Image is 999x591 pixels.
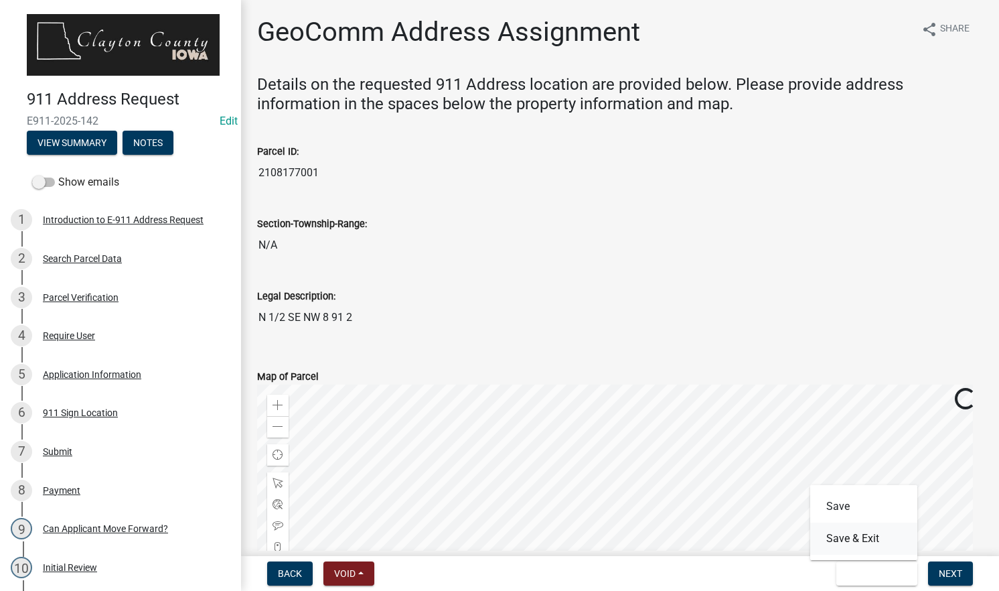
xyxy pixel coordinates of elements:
[220,115,238,127] wm-modal-confirm: Edit Application Number
[836,562,917,586] button: Save & Exit
[123,138,173,149] wm-modal-confirm: Notes
[27,14,220,76] img: Clayton County, Iowa
[11,248,32,269] div: 2
[911,16,980,42] button: shareShare
[43,563,97,572] div: Initial Review
[257,147,299,157] label: Parcel ID:
[257,373,319,382] label: Map of Parcel
[27,115,214,127] span: E911-2025-142
[43,524,168,533] div: Can Applicant Move Forward?
[123,131,173,155] button: Notes
[257,292,335,302] label: Legal Description:
[267,562,313,586] button: Back
[267,395,289,416] div: Zoom in
[921,21,937,38] i: share
[940,21,970,38] span: Share
[32,174,119,190] label: Show emails
[267,444,289,466] div: Find my location
[257,75,983,114] h4: Details on the requested 911 Address location are provided below. Please provide address informat...
[323,562,374,586] button: Void
[810,490,917,523] button: Save
[267,416,289,438] div: Zoom out
[810,485,917,560] div: Save & Exit
[11,402,32,423] div: 6
[11,441,32,462] div: 7
[11,518,32,539] div: 9
[334,568,356,579] span: Void
[11,480,32,501] div: 8
[43,447,72,456] div: Submit
[43,293,119,302] div: Parcel Verification
[847,568,899,579] span: Save & Exit
[278,568,302,579] span: Back
[43,331,95,340] div: Require User
[27,131,117,155] button: View Summary
[220,115,238,127] a: Edit
[11,557,32,578] div: 10
[43,370,141,379] div: Application Information
[11,287,32,308] div: 3
[27,90,230,109] h4: 911 Address Request
[11,209,32,231] div: 1
[43,408,118,417] div: 911 Sign Location
[43,254,122,263] div: Search Parcel Data
[257,16,640,48] h1: GeoComm Address Assignment
[43,215,204,224] div: Introduction to E-911 Address Request
[11,325,32,346] div: 4
[43,486,80,495] div: Payment
[928,562,973,586] button: Next
[257,220,367,229] label: Section-Township-Range:
[27,138,117,149] wm-modal-confirm: Summary
[939,568,962,579] span: Next
[11,364,32,385] div: 5
[810,523,917,555] button: Save & Exit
